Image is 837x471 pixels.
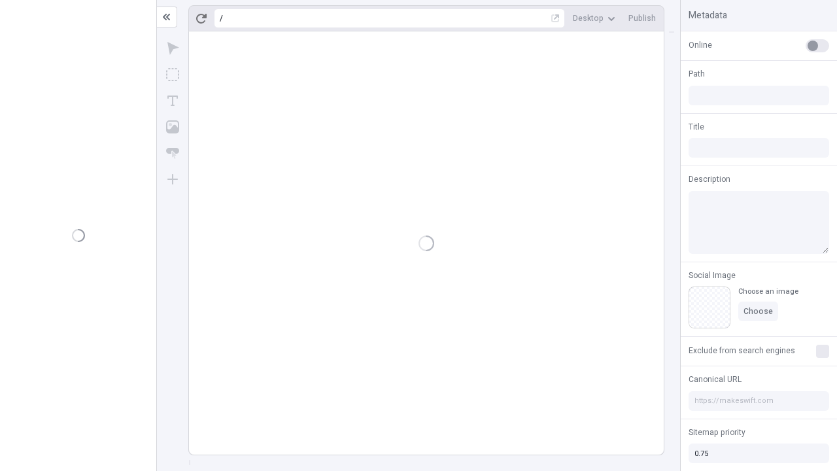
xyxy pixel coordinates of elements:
span: Exclude from search engines [689,345,795,357]
span: Publish [628,13,656,24]
span: Sitemap priority [689,427,745,438]
button: Box [161,63,184,86]
span: Social Image [689,270,736,281]
button: Choose [738,302,778,321]
span: Title [689,121,704,133]
span: Online [689,39,712,51]
input: https://makeswift.com [689,391,829,411]
span: Desktop [573,13,604,24]
span: Canonical URL [689,374,742,385]
button: Desktop [568,9,621,28]
div: Choose an image [738,287,798,296]
button: Button [161,141,184,165]
span: Description [689,173,730,185]
button: Text [161,89,184,113]
button: Image [161,115,184,139]
button: Publish [623,9,661,28]
div: / [220,13,223,24]
span: Path [689,68,705,80]
span: Choose [743,306,773,317]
